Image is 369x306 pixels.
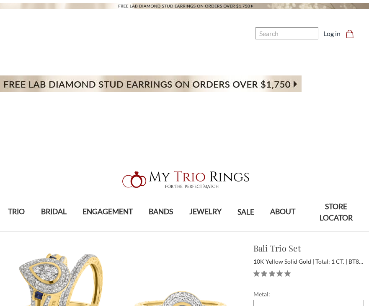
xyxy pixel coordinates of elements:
span: BRIDAL [41,206,67,217]
a: BRIDAL [33,198,74,226]
span: BANDS [149,206,173,217]
span: JEWELRY [189,206,222,217]
label: Metal: [253,290,364,298]
span: 10K Yellow Solid Gold [253,258,314,265]
span: TRIO [8,206,25,217]
h1: Bali Trio Set [253,242,364,254]
button: submenu toggle [12,226,21,226]
a: Log in [323,29,341,39]
span: ABOUT [270,206,295,217]
a: STORE LOCATOR [304,193,369,231]
a: ABOUT [262,198,303,226]
span: Total: 1 CT. [315,258,347,265]
a: Cart with 0 items [346,29,359,39]
span: STORE LOCATOR [312,201,361,223]
span: ENGAGEMENT [83,206,133,217]
img: My Trio Rings [118,166,252,193]
span: SALE [237,207,254,218]
a: ENGAGEMENT [75,198,141,226]
button: submenu toggle [49,226,58,226]
a: BANDS [141,198,181,226]
button: submenu toggle [201,226,209,226]
a: My Trio Rings [107,166,262,193]
a: SALE [230,199,262,226]
input: Search [255,27,318,39]
button: submenu toggle [103,226,112,226]
a: JEWELRY [181,198,230,226]
button: submenu toggle [279,226,287,226]
button: submenu toggle [157,226,165,226]
svg: cart.cart_preview [346,30,354,38]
